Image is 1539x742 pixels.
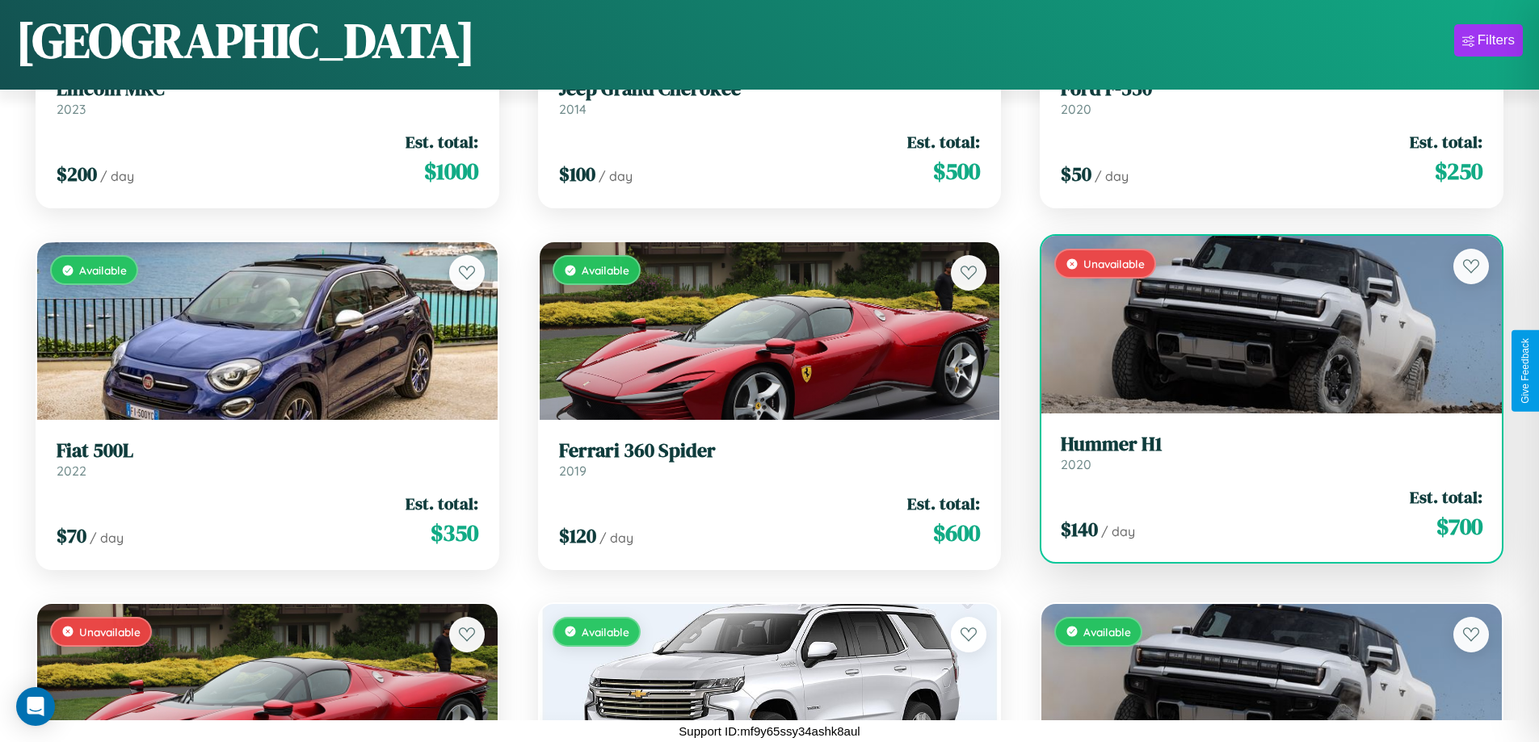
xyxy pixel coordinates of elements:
[1410,130,1482,153] span: Est. total:
[1436,510,1482,543] span: $ 700
[599,168,633,184] span: / day
[1061,433,1482,472] a: Hummer H12020
[559,78,981,117] a: Jeep Grand Cherokee2014
[559,439,981,479] a: Ferrari 360 Spider2019
[79,263,127,277] span: Available
[16,7,475,73] h1: [GEOGRAPHIC_DATA]
[1061,516,1098,543] span: $ 140
[57,439,478,479] a: Fiat 500L2022
[57,78,478,101] h3: Lincoln MKC
[100,168,134,184] span: / day
[1520,338,1531,404] div: Give Feedback
[1101,523,1135,539] span: / day
[57,463,86,479] span: 2022
[582,263,629,277] span: Available
[1083,625,1131,639] span: Available
[1478,32,1515,48] div: Filters
[1061,456,1091,472] span: 2020
[907,492,980,515] span: Est. total:
[1435,155,1482,187] span: $ 250
[1061,433,1482,456] h3: Hummer H1
[933,517,980,549] span: $ 600
[1061,78,1482,101] h3: Ford F-550
[559,78,981,101] h3: Jeep Grand Cherokee
[90,530,124,546] span: / day
[1083,257,1145,270] span: Unavailable
[559,463,587,479] span: 2019
[559,101,587,117] span: 2014
[599,530,633,546] span: / day
[582,625,629,639] span: Available
[1061,78,1482,117] a: Ford F-5502020
[406,492,478,515] span: Est. total:
[79,625,141,639] span: Unavailable
[431,517,478,549] span: $ 350
[679,720,860,742] p: Support ID: mf9y65ssy34ashk8aul
[1061,161,1091,187] span: $ 50
[1061,101,1091,117] span: 2020
[57,439,478,463] h3: Fiat 500L
[1095,168,1129,184] span: / day
[1454,24,1523,57] button: Filters
[57,78,478,117] a: Lincoln MKC2023
[57,101,86,117] span: 2023
[933,155,980,187] span: $ 500
[406,130,478,153] span: Est. total:
[559,161,595,187] span: $ 100
[907,130,980,153] span: Est. total:
[1410,485,1482,509] span: Est. total:
[559,439,981,463] h3: Ferrari 360 Spider
[16,687,55,726] div: Open Intercom Messenger
[57,522,86,549] span: $ 70
[424,155,478,187] span: $ 1000
[57,161,97,187] span: $ 200
[559,522,596,549] span: $ 120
